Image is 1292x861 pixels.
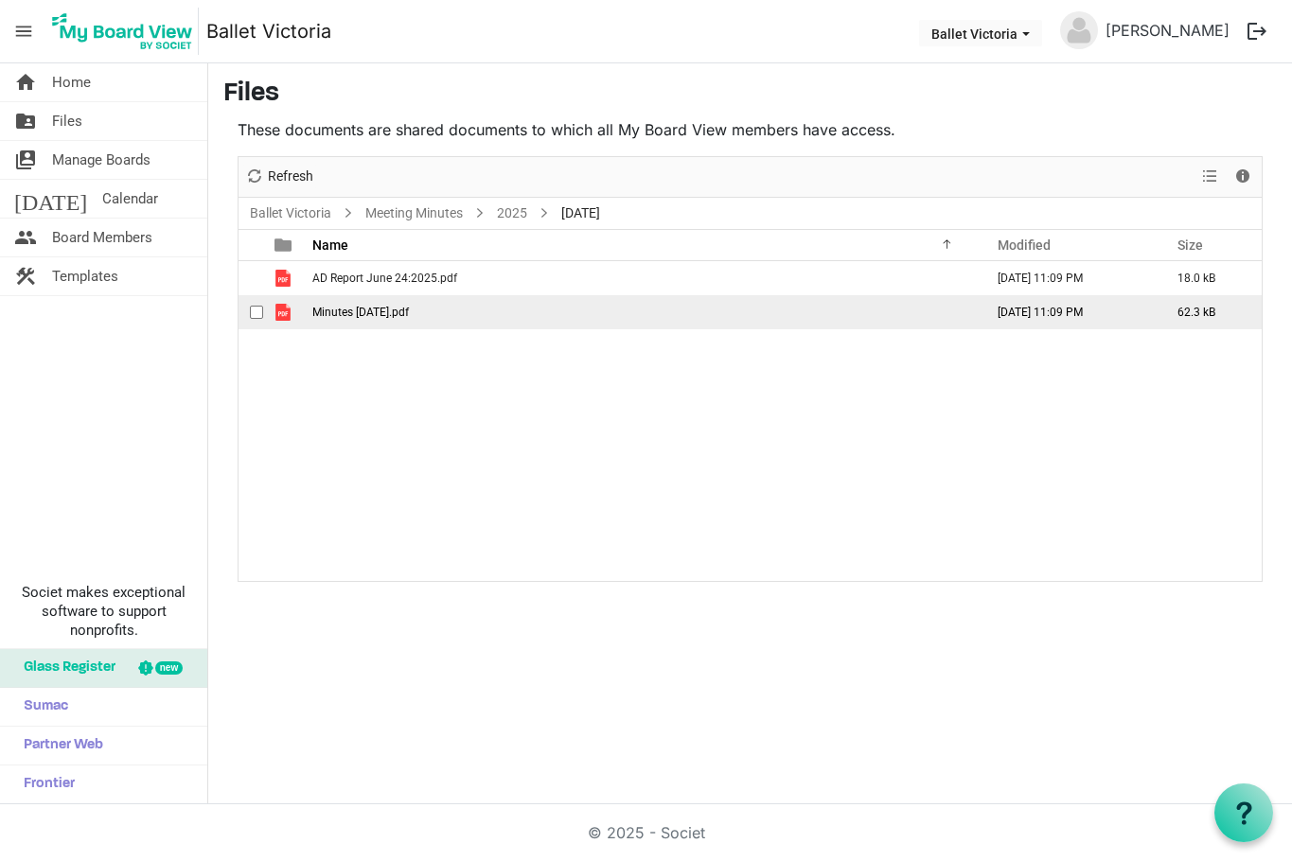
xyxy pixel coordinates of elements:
a: Ballet Victoria [206,12,331,50]
span: Societ makes exceptional software to support nonprofits. [9,583,199,640]
p: These documents are shared documents to which all My Board View members have access. [238,118,1263,141]
span: AD Report June 24:2025.pdf [312,272,457,285]
td: June 25, 2025 11:09 PM column header Modified [978,295,1158,329]
button: View dropdownbutton [1198,165,1221,188]
a: Meeting Minutes [362,202,467,225]
span: Sumac [14,688,68,726]
button: Ballet Victoria dropdownbutton [919,20,1042,46]
span: menu [6,13,42,49]
a: 2025 [493,202,531,225]
span: Glass Register [14,649,115,687]
td: checkbox [239,295,263,329]
span: Modified [998,237,1051,253]
span: Partner Web [14,727,103,764]
span: Size [1177,237,1203,253]
span: folder_shared [14,102,37,140]
span: Calendar [102,180,158,218]
img: no-profile-picture.svg [1060,11,1098,49]
td: June 25, 2025 11:09 PM column header Modified [978,261,1158,295]
span: [DATE] [558,202,604,225]
button: logout [1237,11,1277,51]
span: switch_account [14,141,37,179]
span: Home [52,63,91,101]
td: checkbox [239,261,263,295]
span: Minutes [DATE].pdf [312,306,409,319]
div: Details [1227,157,1259,197]
span: Files [52,102,82,140]
td: Minutes June 24 2025.pdf is template cell column header Name [307,295,978,329]
span: Frontier [14,765,75,803]
button: Refresh [242,165,317,188]
td: 18.0 kB is template cell column header Size [1158,261,1262,295]
td: AD Report June 24:2025.pdf is template cell column header Name [307,261,978,295]
button: Details [1230,165,1256,188]
td: is template cell column header type [263,261,307,295]
div: new [155,661,183,675]
td: is template cell column header type [263,295,307,329]
a: © 2025 - Societ [588,823,705,842]
span: Refresh [266,165,315,188]
td: 62.3 kB is template cell column header Size [1158,295,1262,329]
span: construction [14,257,37,295]
a: [PERSON_NAME] [1098,11,1237,49]
span: Templates [52,257,118,295]
img: My Board View Logo [46,8,199,55]
span: Board Members [52,219,152,256]
span: people [14,219,37,256]
span: [DATE] [14,180,87,218]
span: home [14,63,37,101]
div: View [1195,157,1227,197]
a: My Board View Logo [46,8,206,55]
a: Ballet Victoria [246,202,335,225]
div: Refresh [239,157,320,197]
h3: Files [223,79,1277,111]
span: Manage Boards [52,141,150,179]
span: Name [312,237,348,253]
